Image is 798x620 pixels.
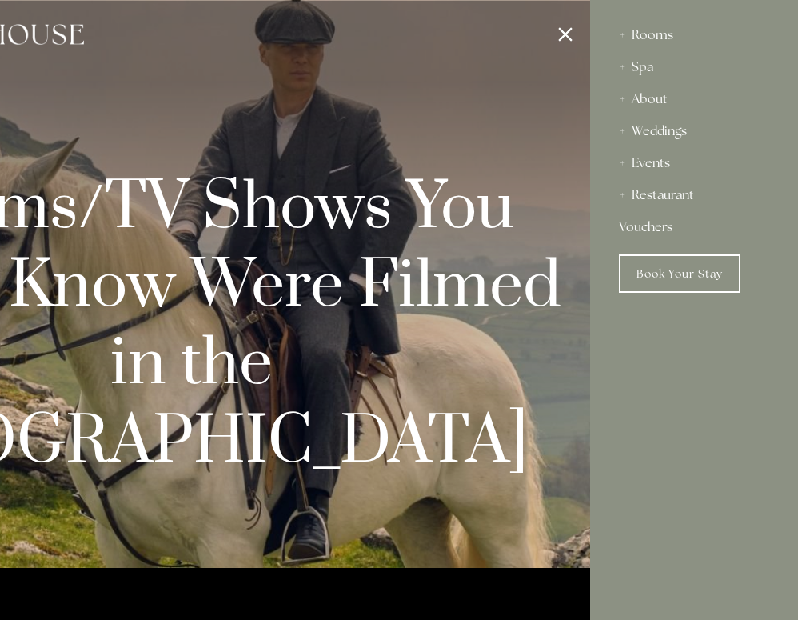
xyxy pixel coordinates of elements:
[619,19,769,51] div: Rooms
[619,179,769,211] div: Restaurant
[619,147,769,179] div: Events
[619,83,769,115] div: About
[619,115,769,147] div: Weddings
[619,254,740,293] a: Book Your Stay
[619,51,769,83] div: Spa
[619,211,769,243] a: Vouchers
